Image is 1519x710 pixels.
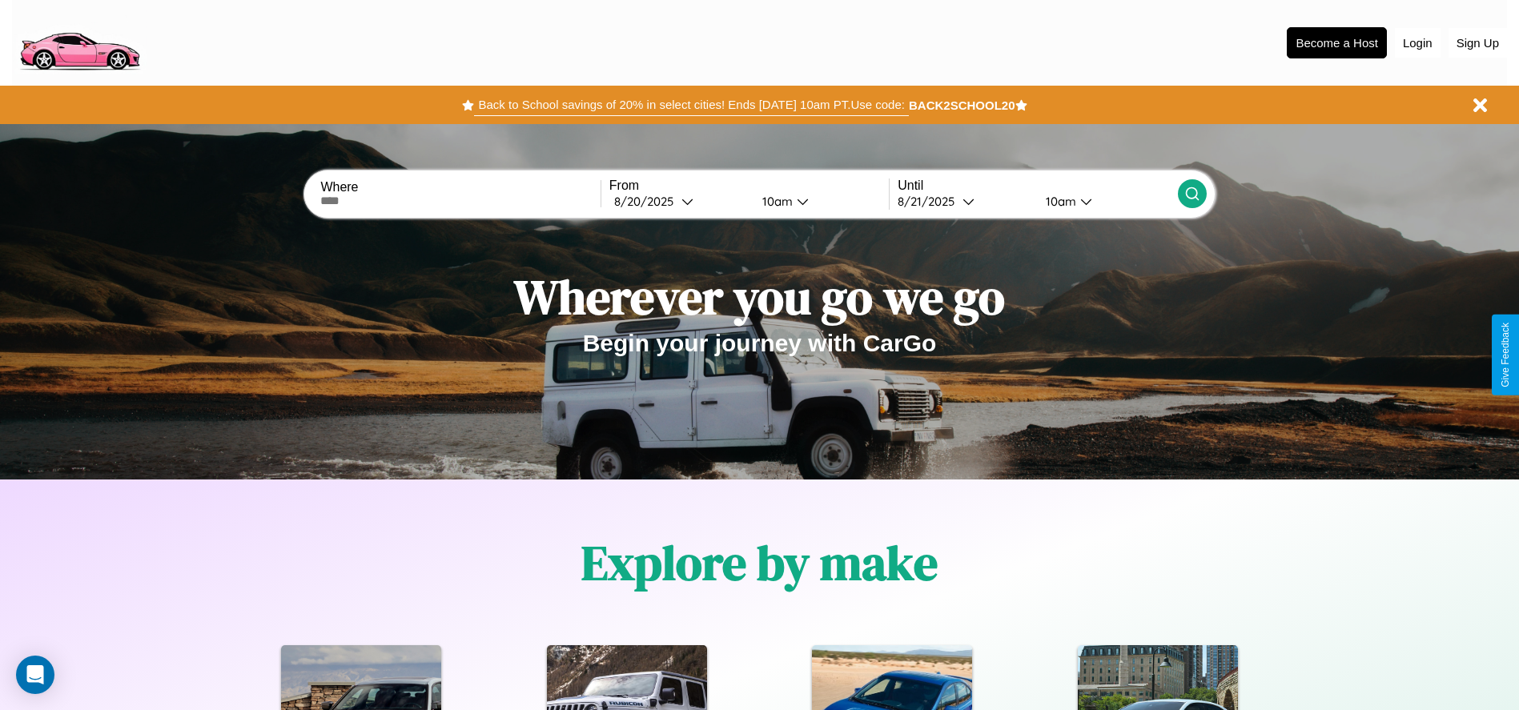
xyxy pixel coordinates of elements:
[614,194,681,209] div: 8 / 20 / 2025
[1038,194,1080,209] div: 10am
[320,180,600,195] label: Where
[754,194,797,209] div: 10am
[1033,193,1178,210] button: 10am
[1449,28,1507,58] button: Sign Up
[12,8,147,74] img: logo
[749,193,890,210] button: 10am
[898,194,962,209] div: 8 / 21 / 2025
[898,179,1177,193] label: Until
[474,94,908,116] button: Back to School savings of 20% in select cities! Ends [DATE] 10am PT.Use code:
[16,656,54,694] div: Open Intercom Messenger
[581,530,938,596] h1: Explore by make
[1287,27,1387,58] button: Become a Host
[909,98,1015,112] b: BACK2SCHOOL20
[1395,28,1441,58] button: Login
[1500,323,1511,387] div: Give Feedback
[609,193,749,210] button: 8/20/2025
[609,179,889,193] label: From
